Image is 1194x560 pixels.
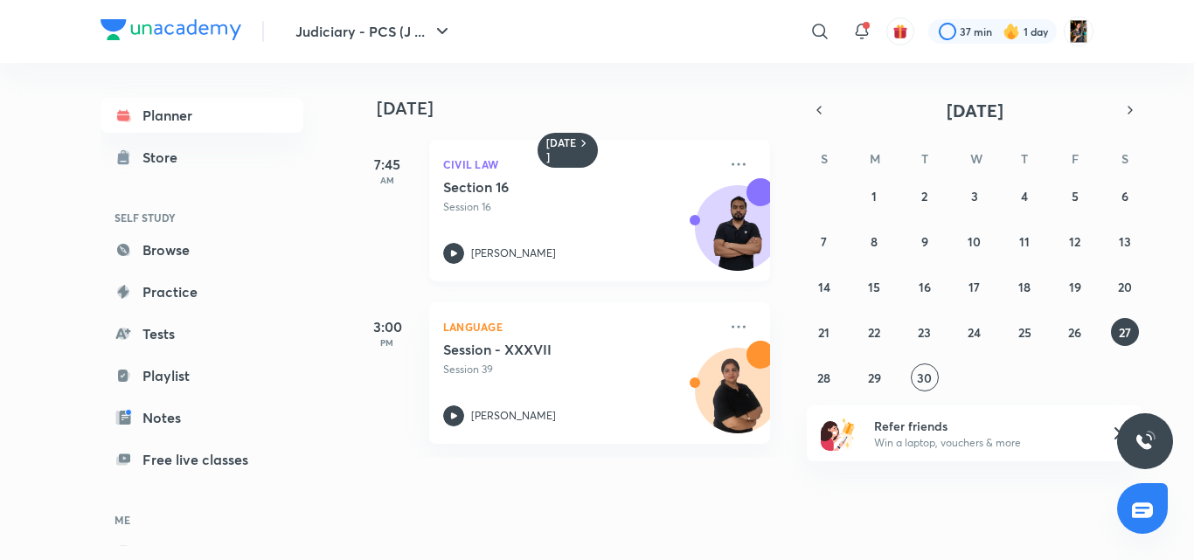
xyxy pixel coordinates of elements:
img: streak [1003,23,1020,40]
button: Judiciary - PCS (J ... [285,14,463,49]
h5: Session - XXXVII [443,341,661,358]
span: [DATE] [947,99,1003,122]
h6: [DATE] [546,136,577,164]
abbr: Wednesday [970,150,982,167]
abbr: Thursday [1021,150,1028,167]
abbr: September 8, 2025 [871,233,878,250]
abbr: September 20, 2025 [1118,279,1132,295]
a: Company Logo [101,19,241,45]
img: Company Logo [101,19,241,40]
h5: 3:00 [352,316,422,337]
abbr: Saturday [1121,150,1128,167]
img: Mahima Saini [1064,17,1093,46]
abbr: September 18, 2025 [1018,279,1031,295]
button: September 3, 2025 [961,182,989,210]
abbr: September 14, 2025 [818,279,830,295]
abbr: September 11, 2025 [1019,233,1030,250]
button: September 22, 2025 [860,318,888,346]
p: Session 16 [443,199,718,215]
button: September 29, 2025 [860,363,888,391]
button: September 21, 2025 [810,318,838,346]
p: Language [443,316,718,337]
button: September 2, 2025 [911,182,939,210]
img: ttu [1135,431,1156,452]
div: Store [142,147,188,168]
a: Store [101,140,303,175]
button: [DATE] [831,98,1118,122]
button: September 7, 2025 [810,227,838,255]
a: Notes [101,400,303,435]
button: September 27, 2025 [1111,318,1139,346]
a: Browse [101,232,303,267]
abbr: September 17, 2025 [968,279,980,295]
abbr: September 6, 2025 [1121,188,1128,204]
abbr: Sunday [821,150,828,167]
abbr: September 23, 2025 [918,324,931,341]
abbr: September 12, 2025 [1069,233,1080,250]
abbr: September 3, 2025 [971,188,978,204]
button: September 25, 2025 [1010,318,1038,346]
h6: SELF STUDY [101,203,303,232]
button: September 1, 2025 [860,182,888,210]
abbr: September 10, 2025 [968,233,981,250]
img: avatar [892,24,908,39]
button: avatar [886,17,914,45]
button: September 15, 2025 [860,273,888,301]
abbr: September 2, 2025 [921,188,927,204]
abbr: September 24, 2025 [968,324,981,341]
button: September 14, 2025 [810,273,838,301]
h4: [DATE] [377,98,788,119]
button: September 13, 2025 [1111,227,1139,255]
a: Free live classes [101,442,303,477]
button: September 18, 2025 [1010,273,1038,301]
a: Practice [101,274,303,309]
button: September 19, 2025 [1061,273,1089,301]
p: AM [352,175,422,185]
abbr: September 5, 2025 [1072,188,1079,204]
button: September 16, 2025 [911,273,939,301]
a: Playlist [101,358,303,393]
p: Civil Law [443,154,718,175]
button: September 17, 2025 [961,273,989,301]
button: September 11, 2025 [1010,227,1038,255]
h6: ME [101,505,303,535]
img: Avatar [696,195,780,279]
button: September 28, 2025 [810,363,838,391]
abbr: Monday [870,150,880,167]
abbr: Tuesday [921,150,928,167]
p: [PERSON_NAME] [471,245,556,261]
button: September 24, 2025 [961,318,989,346]
button: September 30, 2025 [911,363,939,391]
button: September 9, 2025 [911,227,939,255]
p: PM [352,337,422,348]
abbr: September 28, 2025 [817,370,830,386]
abbr: September 21, 2025 [818,324,830,341]
abbr: September 13, 2025 [1119,233,1131,250]
a: Tests [101,316,303,351]
abbr: September 1, 2025 [871,188,877,204]
abbr: September 30, 2025 [917,370,932,386]
abbr: September 16, 2025 [919,279,931,295]
h5: Section 16 [443,178,661,196]
abbr: September 4, 2025 [1021,188,1028,204]
p: Session 39 [443,362,718,377]
button: September 10, 2025 [961,227,989,255]
abbr: Friday [1072,150,1079,167]
abbr: September 29, 2025 [868,370,881,386]
abbr: September 9, 2025 [921,233,928,250]
button: September 26, 2025 [1061,318,1089,346]
abbr: September 7, 2025 [821,233,827,250]
button: September 23, 2025 [911,318,939,346]
button: September 6, 2025 [1111,182,1139,210]
button: September 12, 2025 [1061,227,1089,255]
h6: Refer friends [874,417,1089,435]
p: [PERSON_NAME] [471,408,556,424]
img: referral [821,416,856,451]
button: September 5, 2025 [1061,182,1089,210]
p: Win a laptop, vouchers & more [874,435,1089,451]
button: September 20, 2025 [1111,273,1139,301]
abbr: September 22, 2025 [868,324,880,341]
button: September 8, 2025 [860,227,888,255]
h5: 7:45 [352,154,422,175]
abbr: September 26, 2025 [1068,324,1081,341]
